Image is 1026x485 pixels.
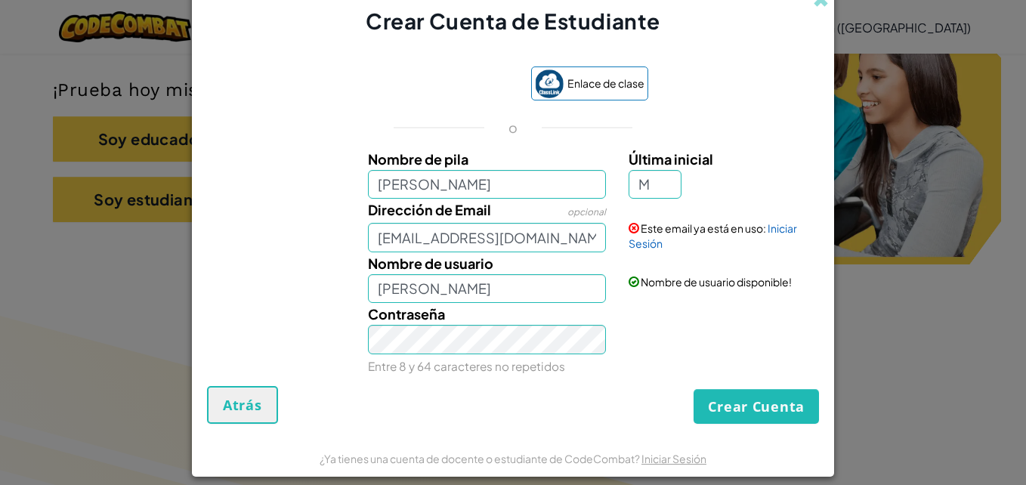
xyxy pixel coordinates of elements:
[320,452,641,465] span: ¿Ya tienes una cuenta de docente o estudiante de CodeCombat?
[694,389,819,424] button: Crear Cuenta
[641,452,706,465] a: Iniciar Sesión
[368,150,468,168] span: Nombre de pila
[368,359,565,373] small: Entre 8 y 64 caracteres no repetidos
[629,150,713,168] span: Última inicial
[567,206,606,218] span: opcional
[370,68,524,101] iframe: Sign in with Google Button
[508,119,518,137] p: o
[223,396,262,414] span: Atrás
[368,201,491,218] span: Dirección de Email
[629,221,797,250] a: Iniciar Sesión
[207,386,278,424] button: Atrás
[368,305,445,323] span: Contraseña
[366,8,660,34] span: Crear Cuenta de Estudiante
[535,70,564,98] img: classlink-logo-small.png
[368,255,493,272] span: Nombre de usuario
[567,73,644,94] span: Enlace de clase
[641,275,792,289] span: Nombre de usuario disponible!
[641,221,766,235] span: Este email ya está en uso:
